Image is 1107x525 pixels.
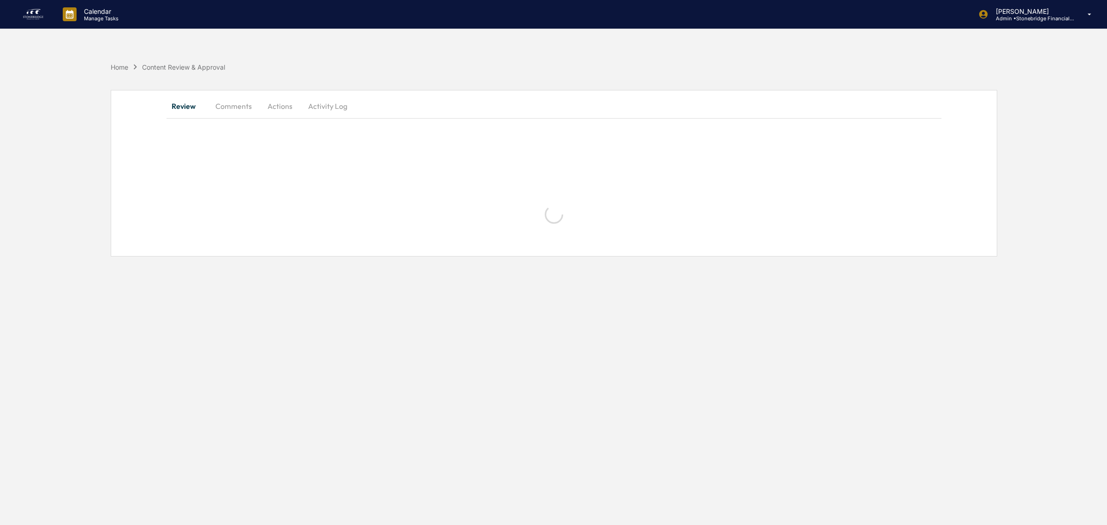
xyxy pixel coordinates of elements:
[988,15,1074,22] p: Admin • Stonebridge Financial Group
[208,95,259,117] button: Comments
[259,95,301,117] button: Actions
[988,7,1074,15] p: [PERSON_NAME]
[77,15,123,22] p: Manage Tasks
[22,7,44,22] img: logo
[167,95,941,117] div: secondary tabs example
[301,95,355,117] button: Activity Log
[167,95,208,117] button: Review
[111,63,128,71] div: Home
[142,63,225,71] div: Content Review & Approval
[77,7,123,15] p: Calendar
